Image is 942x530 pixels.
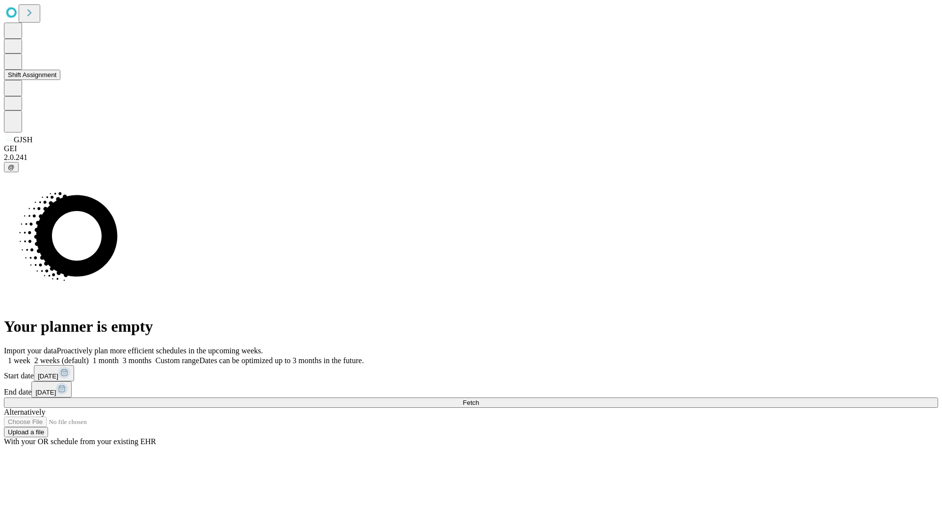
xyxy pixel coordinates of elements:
[4,153,938,162] div: 2.0.241
[4,162,19,172] button: @
[4,365,938,381] div: Start date
[4,397,938,408] button: Fetch
[35,389,56,396] span: [DATE]
[4,427,48,437] button: Upload a file
[34,356,89,365] span: 2 weeks (default)
[4,408,45,416] span: Alternatively
[8,356,30,365] span: 1 week
[199,356,364,365] span: Dates can be optimized up to 3 months in the future.
[38,372,58,380] span: [DATE]
[463,399,479,406] span: Fetch
[123,356,152,365] span: 3 months
[4,144,938,153] div: GEI
[4,437,156,446] span: With your OR schedule from your existing EHR
[156,356,199,365] span: Custom range
[8,163,15,171] span: @
[14,135,32,144] span: GJSH
[93,356,119,365] span: 1 month
[31,381,72,397] button: [DATE]
[4,70,60,80] button: Shift Assignment
[57,346,263,355] span: Proactively plan more efficient schedules in the upcoming weeks.
[4,346,57,355] span: Import your data
[4,381,938,397] div: End date
[34,365,74,381] button: [DATE]
[4,318,938,336] h1: Your planner is empty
